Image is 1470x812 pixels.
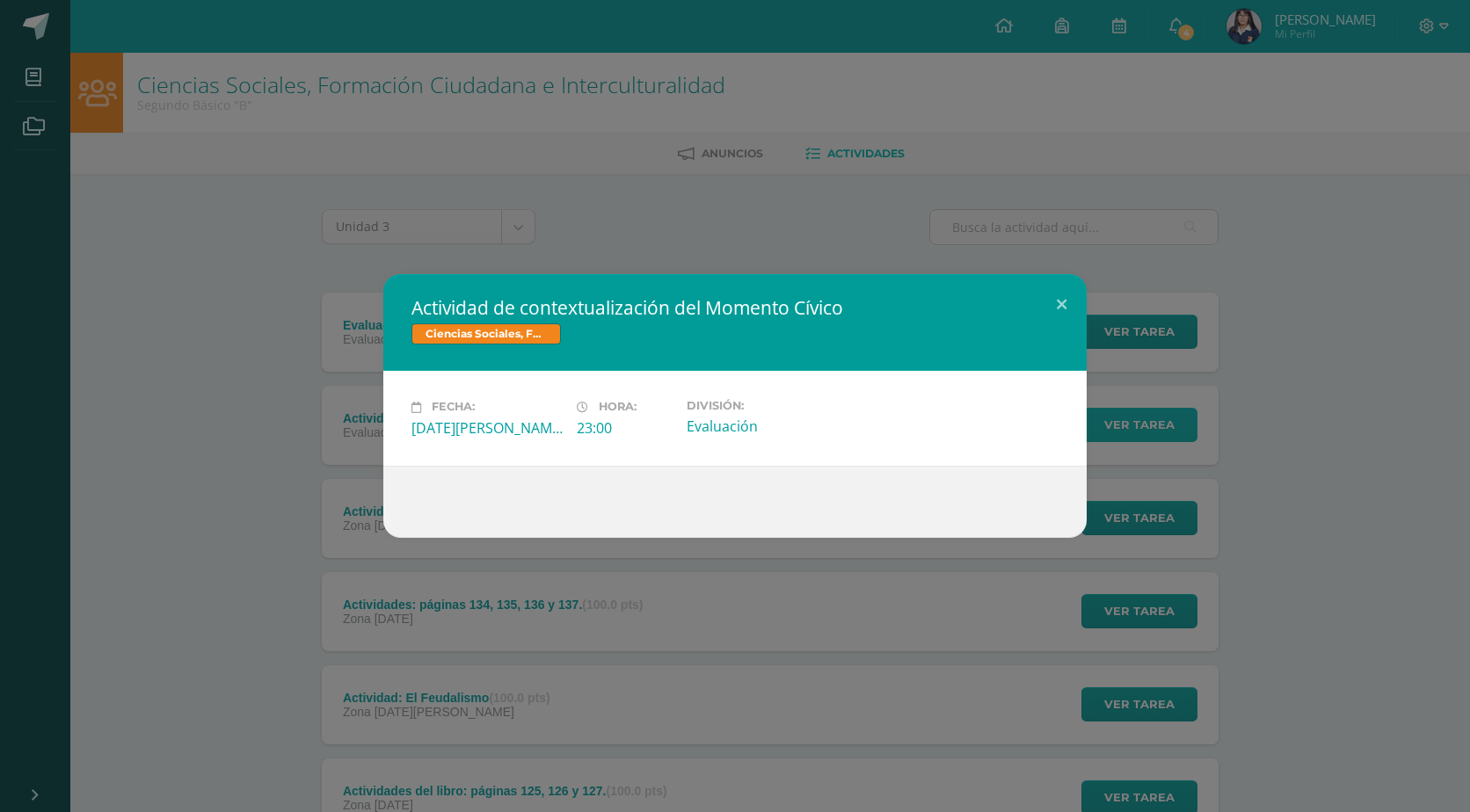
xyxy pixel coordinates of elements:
[577,418,673,438] div: 23:00
[599,401,637,414] span: Hora:
[411,295,1059,320] h2: Actividad de contextualización del Momento Cívico
[687,417,838,436] div: Evaluación
[411,418,563,438] div: [DATE][PERSON_NAME]
[432,401,475,414] span: Fecha:
[1037,274,1087,334] button: Close (Esc)
[411,323,561,344] span: Ciencias Sociales, Formación Ciudadana e Interculturalidad
[687,399,838,412] label: División:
